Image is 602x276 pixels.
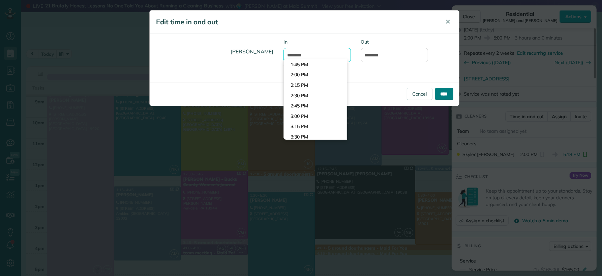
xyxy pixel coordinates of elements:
h5: Edit time in and out [156,17,436,27]
li: 3:30 PM [284,132,347,142]
h4: [PERSON_NAME] [155,42,274,61]
span: ✕ [446,18,451,26]
a: Cancel [407,88,432,100]
li: 2:30 PM [284,91,347,101]
li: 1:45 PM [284,59,347,70]
li: 3:15 PM [284,121,347,132]
label: In [283,39,351,45]
li: 3:00 PM [284,111,347,122]
li: 2:15 PM [284,80,347,91]
li: 2:45 PM [284,101,347,111]
li: 2:00 PM [284,70,347,80]
label: Out [361,39,428,45]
